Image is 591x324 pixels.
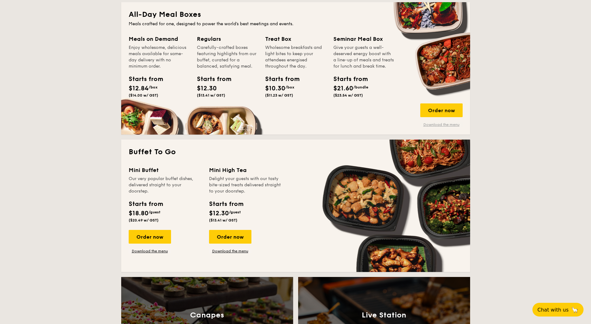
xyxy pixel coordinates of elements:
div: Mini Buffet [129,166,202,174]
div: Carefully-crafted boxes featuring highlights from our buffet, curated for a balanced, satisfying ... [197,45,258,69]
div: Starts from [209,199,243,209]
span: /bundle [353,85,368,89]
h2: All-Day Meal Boxes [129,10,463,20]
a: Download the menu [209,249,251,254]
div: Our very popular buffet dishes, delivered straight to your doorstep. [129,176,202,194]
h3: Live Station [362,311,406,320]
h3: Canapes [190,311,224,320]
span: $21.60 [333,85,353,92]
div: Regulars [197,35,258,43]
div: Starts from [197,74,225,84]
span: $12.30 [197,85,217,92]
span: ($13.41 w/ GST) [209,218,237,222]
div: Seminar Meal Box [333,35,394,43]
span: /guest [229,210,241,214]
span: ($11.23 w/ GST) [265,93,293,98]
div: Wholesome breakfasts and light bites to keep your attendees energised throughout the day. [265,45,326,69]
span: $10.30 [265,85,285,92]
div: Give your guests a well-deserved energy boost with a line-up of meals and treats for lunch and br... [333,45,394,69]
div: Order now [209,230,251,244]
span: 🦙 [571,306,579,313]
span: ($23.54 w/ GST) [333,93,363,98]
span: $12.84 [129,85,149,92]
span: /box [285,85,294,89]
div: Meals on Demand [129,35,189,43]
span: ($20.49 w/ GST) [129,218,159,222]
span: ($14.00 w/ GST) [129,93,158,98]
span: /box [149,85,158,89]
span: ($13.41 w/ GST) [197,93,225,98]
a: Download the menu [420,122,463,127]
span: $12.30 [209,210,229,217]
div: Delight your guests with our tasty bite-sized treats delivered straight to your doorstep. [209,176,282,194]
div: Mini High Tea [209,166,282,174]
div: Order now [420,103,463,117]
button: Chat with us🦙 [532,303,584,317]
div: Meals crafted for one, designed to power the world's best meetings and events. [129,21,463,27]
div: Starts from [129,74,157,84]
span: Chat with us [537,307,569,313]
div: Starts from [265,74,293,84]
div: Treat Box [265,35,326,43]
a: Download the menu [129,249,171,254]
div: Starts from [129,199,163,209]
h2: Buffet To Go [129,147,463,157]
span: /guest [149,210,160,214]
div: Order now [129,230,171,244]
div: Enjoy wholesome, delicious meals available for same-day delivery with no minimum order. [129,45,189,69]
div: Starts from [333,74,361,84]
span: $18.80 [129,210,149,217]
